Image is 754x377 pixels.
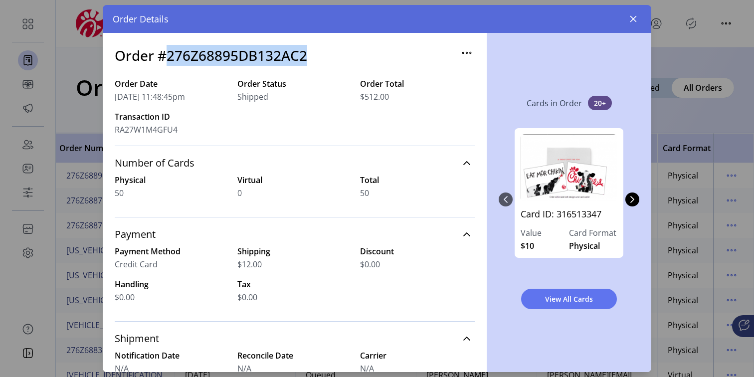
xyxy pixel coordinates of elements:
span: $0.00 [360,258,380,270]
label: Virtual [237,174,352,186]
span: $0.00 [115,291,135,303]
span: 50 [115,187,124,199]
span: Order Details [113,12,169,26]
span: 50 [360,187,369,199]
label: Discount [360,245,475,257]
label: Order Status [237,78,352,90]
a: Card ID: 316513347 [521,207,617,227]
label: Shipping [237,245,352,257]
img: 316513347 [521,134,617,201]
button: View All Cards [521,289,617,309]
label: Transaction ID [115,111,229,123]
span: $512.00 [360,91,389,103]
span: N/A [237,363,251,375]
label: Physical [115,174,229,186]
div: Number of Cards [115,174,475,211]
span: Credit Card [115,258,158,270]
a: Number of Cards [115,152,475,174]
label: Notification Date [115,350,229,362]
span: RA27W1M4GFU4 [115,124,178,136]
span: 20+ [588,96,612,110]
span: N/A [360,363,374,375]
label: Payment Method [115,245,229,257]
label: Order Total [360,78,475,90]
span: $0.00 [237,291,257,303]
span: [DATE] 11:48:45pm [115,91,185,103]
a: Shipment [115,328,475,350]
label: Reconcile Date [237,350,352,362]
label: Card Format [569,227,617,239]
label: Total [360,174,475,186]
span: Shipped [237,91,268,103]
p: Cards in Order [527,97,582,109]
a: Payment [115,223,475,245]
h3: Order #276Z68895DB132AC2 [115,45,307,66]
div: 0 [513,118,625,281]
span: View All Cards [534,294,604,304]
div: Payment [115,245,475,315]
label: Carrier [360,350,475,362]
span: Number of Cards [115,158,194,168]
span: Physical [569,240,600,252]
label: Tax [237,278,352,290]
label: Handling [115,278,229,290]
label: Value [521,227,569,239]
span: N/A [115,363,129,375]
span: Shipment [115,334,159,344]
span: $12.00 [237,258,262,270]
span: Payment [115,229,156,239]
label: Order Date [115,78,229,90]
span: 0 [237,187,242,199]
button: Next Page [625,192,639,206]
span: $10 [521,240,534,252]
